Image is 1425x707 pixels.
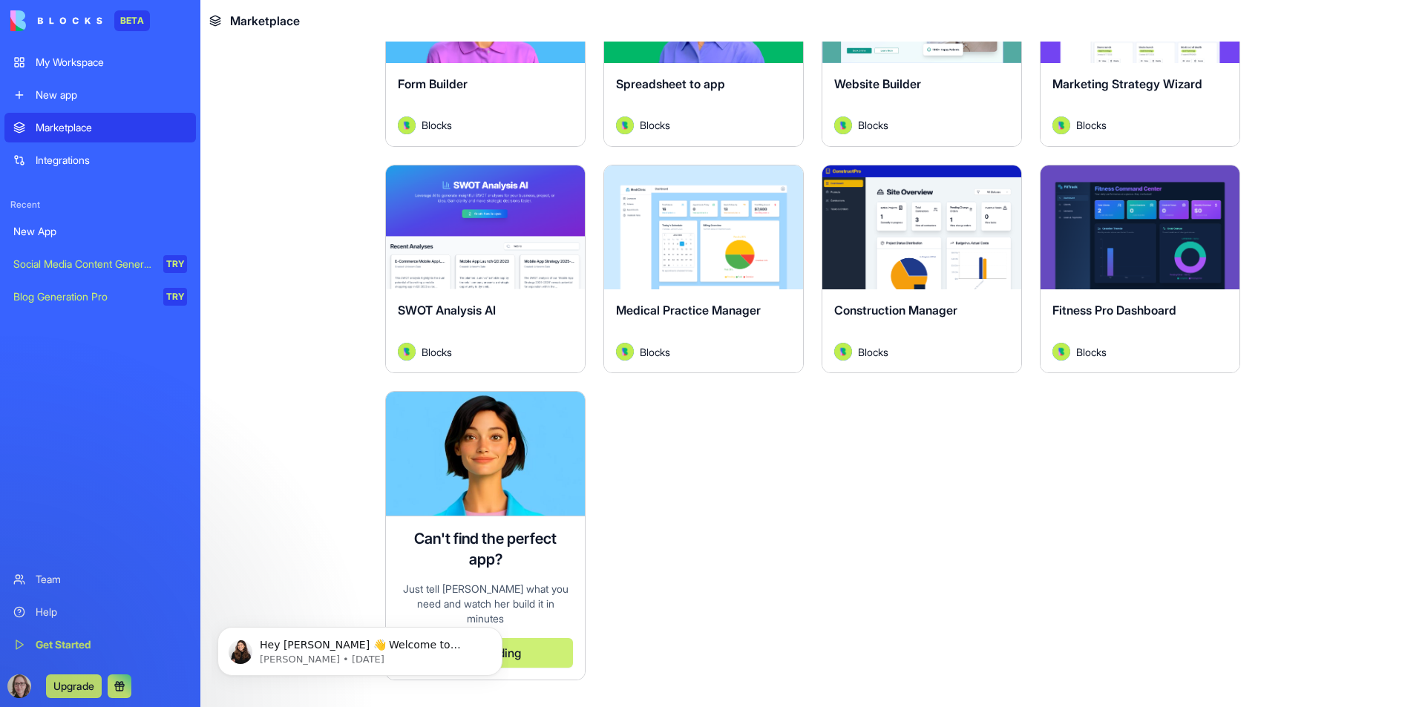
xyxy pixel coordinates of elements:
[398,343,416,361] img: Avatar
[603,165,804,374] a: Medical Practice ManagerAvatarBlocks
[4,630,196,660] a: Get Started
[616,303,761,318] span: Medical Practice Manager
[1052,76,1202,91] span: Marketing Strategy Wizard
[386,392,585,516] img: Ella AI assistant
[212,596,508,700] iframe: Intercom notifications message
[4,80,196,110] a: New app
[163,288,187,306] div: TRY
[834,343,852,361] img: Avatar
[114,10,150,31] div: BETA
[1052,343,1070,361] img: Avatar
[46,678,102,693] a: Upgrade
[4,597,196,627] a: Help
[1076,344,1107,360] span: Blocks
[616,76,725,91] span: Spreadsheet to app
[36,88,187,102] div: New app
[10,10,150,31] a: BETA
[385,391,586,680] a: Ella AI assistantCan't find the perfect app?Just tell [PERSON_NAME] what you need and watch her b...
[616,116,634,134] img: Avatar
[834,116,852,134] img: Avatar
[4,145,196,175] a: Integrations
[616,343,634,361] img: Avatar
[422,344,452,360] span: Blocks
[13,289,153,304] div: Blog Generation Pro
[385,165,586,374] a: SWOT Analysis AIAvatarBlocks
[4,217,196,246] a: New App
[422,117,452,133] span: Blocks
[398,303,496,318] span: SWOT Analysis AI
[398,582,573,626] div: Just tell [PERSON_NAME] what you need and watch her build it in minutes
[640,344,670,360] span: Blocks
[834,76,921,91] span: Website Builder
[640,117,670,133] span: Blocks
[36,605,187,619] div: Help
[36,120,187,135] div: Marketplace
[4,565,196,594] a: Team
[1076,117,1107,133] span: Blocks
[1052,303,1176,318] span: Fitness Pro Dashboard
[163,255,187,273] div: TRY
[1040,165,1240,374] a: Fitness Pro DashboardAvatarBlocks
[4,113,196,142] a: Marketplace
[7,674,31,698] img: ACg8ocJNAarKp1X5rw3tMgLnykhzzCuHUKnX9C1ikrFx_sjzskpp16v2=s96-c
[46,674,102,698] button: Upgrade
[4,199,196,211] span: Recent
[4,249,196,279] a: Social Media Content GeneratorTRY
[398,76,468,91] span: Form Builder
[36,55,187,70] div: My Workspace
[13,257,153,272] div: Social Media Content Generator
[36,153,187,168] div: Integrations
[36,637,187,652] div: Get Started
[13,224,187,239] div: New App
[834,303,957,318] span: Construction Manager
[858,344,888,360] span: Blocks
[10,10,102,31] img: logo
[398,116,416,134] img: Avatar
[398,528,573,570] h4: Can't find the perfect app?
[4,282,196,312] a: Blog Generation ProTRY
[4,47,196,77] a: My Workspace
[36,572,187,587] div: Team
[230,12,300,30] span: Marketplace
[858,117,888,133] span: Blocks
[822,165,1022,374] a: Construction ManagerAvatarBlocks
[1052,116,1070,134] img: Avatar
